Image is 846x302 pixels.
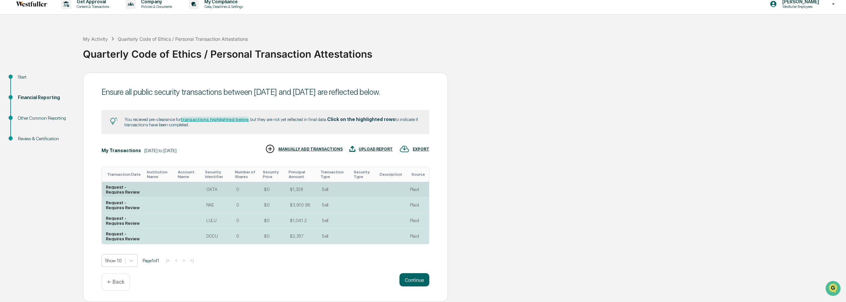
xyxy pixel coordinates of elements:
[411,172,426,177] div: Toggle SortBy
[290,218,307,223] div: $1,041.2
[206,187,217,192] div: OKTA
[178,170,200,179] div: Toggle SortBy
[399,273,429,286] button: Continue
[144,148,176,153] div: [DATE] to [DATE]
[23,51,109,57] div: Start new chat
[106,216,140,226] div: Request - Requires Review
[124,117,421,127] div: You recieved pre-clearance for , but they are not yet reflected in final data. to indicate if tra...
[236,203,239,208] div: 0
[7,14,121,25] p: How can we help?
[406,182,429,198] td: Plaid
[7,51,19,63] img: 1746055101610-c473b297-6a78-478c-a979-82029cc54cd1
[380,172,403,177] div: Toggle SortBy
[825,280,843,298] iframe: Open customer support
[18,135,72,142] div: Review & Certification
[290,203,310,208] div: $3,910.96
[173,258,179,263] button: <
[406,198,429,213] td: Plaid
[354,170,374,179] div: Toggle SortBy
[66,112,80,117] span: Pylon
[18,115,72,122] div: Other Common Reporting
[289,170,315,179] div: Toggle SortBy
[264,187,269,192] div: $0
[413,147,429,151] div: EXPORT
[206,234,218,239] div: DOCU
[83,43,843,60] div: Quarterly Code of Ethics / Personal Transaction Attestations
[205,170,230,179] div: Toggle SortBy
[106,200,140,210] div: Request - Requires Review
[206,218,217,223] div: LULU
[206,203,214,208] div: NKE
[147,170,173,179] div: Toggle SortBy
[106,185,140,195] div: Request - Requires Review
[290,234,303,239] div: $2,357
[236,218,239,223] div: 0
[48,84,53,90] div: 🗄️
[55,84,82,90] span: Attestations
[264,203,269,208] div: $0
[4,93,44,105] a: 🔎Data Lookup
[180,258,187,263] button: >
[236,187,239,192] div: 0
[322,187,328,192] div: Sell
[16,1,48,7] img: logo
[264,218,269,223] div: $0
[406,229,429,244] td: Plaid
[322,203,328,208] div: Sell
[236,234,239,239] div: 0
[320,170,348,179] div: Toggle SortBy
[264,234,269,239] div: $0
[71,4,112,9] p: Content & Transactions
[118,36,248,42] div: Quarterly Code of Ethics / Personal Transaction Attestations
[188,258,196,263] button: >|
[143,258,159,263] span: Page 1 of 1
[263,170,283,179] div: Toggle SortBy
[327,117,395,122] b: Click on the highlighted rows
[359,147,393,151] div: UPLOAD REPORT
[47,112,80,117] a: Powered byPylon
[290,187,303,192] div: $1,328
[102,148,141,153] div: My Transactions
[322,234,328,239] div: Sell
[4,81,45,93] a: 🖐️Preclearance
[13,84,43,90] span: Preclearance
[113,53,121,61] button: Start new chat
[322,218,328,223] div: Sell
[23,57,84,63] div: We're available if you need us!
[102,87,429,97] div: Ensure all public security transactions between [DATE] and [DATE] are reflected below.
[199,4,246,9] p: Data, Deadlines & Settings
[7,97,12,102] div: 🔎
[7,84,12,90] div: 🖐️
[777,4,822,9] p: Westfuller Employees
[164,258,172,263] button: |<
[107,172,142,177] div: Toggle SortBy
[45,81,85,93] a: 🗄️Attestations
[110,117,118,125] img: Tip
[349,144,355,154] img: UPLOAD REPORT
[136,4,176,9] p: Policies & Documents
[13,96,42,103] span: Data Lookup
[406,213,429,229] td: Plaid
[399,144,409,154] img: EXPORT
[18,94,72,101] div: Financial Reporting
[181,117,248,122] a: transactions highlighted below
[235,170,257,179] div: Toggle SortBy
[83,36,108,42] div: My Activity
[18,74,72,81] div: Start
[107,279,124,285] p: ← Back
[106,231,140,241] div: Request - Requires Review
[265,144,275,154] img: MANUALLY ADD TRANSACTIONS
[278,147,343,151] div: MANUALLY ADD TRANSACTIONS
